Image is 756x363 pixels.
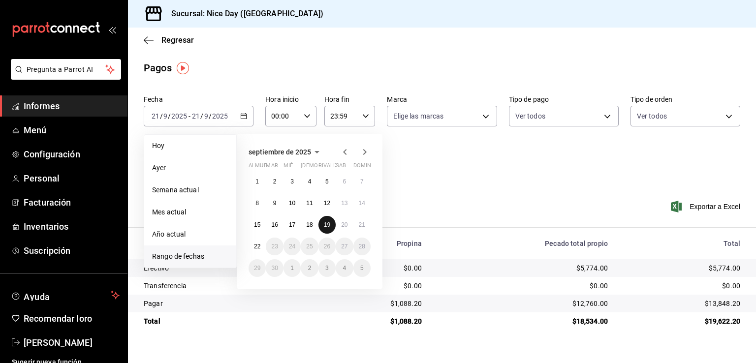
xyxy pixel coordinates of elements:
[318,259,336,277] button: 3 de octubre de 2025
[306,221,313,228] font: 18
[341,243,347,250] font: 27
[572,317,608,325] font: $18,534.00
[404,282,422,290] font: $0.00
[144,35,194,45] button: Regresar
[271,265,278,272] font: 30
[283,194,301,212] button: 10 de septiembre de 2025
[353,259,371,277] button: 5 de octubre de 2025
[249,216,266,234] button: 15 de septiembre de 2025
[306,243,313,250] font: 25
[161,35,194,45] font: Regresar
[336,162,346,169] font: sab
[359,243,365,250] font: 28
[387,95,407,103] font: Marca
[390,300,422,307] font: $1,088.20
[336,216,353,234] button: 20 de septiembre de 2025
[341,200,347,207] font: 13
[289,221,295,228] font: 17
[27,65,94,73] font: Pregunta a Parrot AI
[289,221,295,228] abbr: 17 de septiembre de 2025
[24,337,93,348] font: [PERSON_NAME]
[290,178,294,185] abbr: 3 de septiembre de 2025
[168,112,171,120] font: /
[336,259,353,277] button: 4 de octubre de 2025
[343,178,346,185] font: 6
[290,265,294,272] font: 1
[341,243,347,250] abbr: 27 de septiembre de 2025
[301,173,318,190] button: 4 de septiembre de 2025
[152,164,166,172] font: Ayer
[705,317,741,325] font: $19,622.20
[324,200,330,207] font: 12
[273,178,277,185] abbr: 2 de septiembre de 2025
[306,200,313,207] font: 11
[289,200,295,207] font: 10
[7,71,121,82] a: Pregunta a Parrot AI
[360,265,364,272] font: 5
[144,317,160,325] font: Total
[200,112,203,120] font: /
[266,162,278,173] abbr: martes
[360,178,364,185] font: 7
[249,194,266,212] button: 8 de septiembre de 2025
[290,178,294,185] font: 3
[254,221,260,228] abbr: 15 de septiembre de 2025
[266,238,283,255] button: 23 de septiembre de 2025
[24,221,68,232] font: Inventarios
[318,162,346,169] font: rivalizar
[673,201,740,212] button: Exportar a Excel
[301,259,318,277] button: 2 de octubre de 2025
[266,173,283,190] button: 2 de septiembre de 2025
[171,9,323,18] font: Sucursal: Nice Day ([GEOGRAPHIC_DATA])
[254,243,260,250] font: 22
[306,243,313,250] abbr: 25 de septiembre de 2025
[324,95,349,103] font: Hora fin
[325,265,329,272] abbr: 3 de octubre de 2025
[283,238,301,255] button: 24 de septiembre de 2025
[163,112,168,120] input: --
[353,216,371,234] button: 21 de septiembre de 2025
[301,162,359,173] abbr: jueves
[24,292,50,302] font: Ayuda
[24,197,71,208] font: Facturación
[204,112,209,120] input: --
[249,173,266,190] button: 1 de septiembre de 2025
[341,221,347,228] font: 20
[722,282,740,290] font: $0.00
[283,259,301,277] button: 1 de octubre de 2025
[318,173,336,190] button: 5 de septiembre de 2025
[273,200,277,207] font: 9
[308,265,312,272] font: 2
[336,173,353,190] button: 6 de septiembre de 2025
[108,26,116,33] button: abrir_cajón_menú
[212,112,228,120] input: ----
[273,178,277,185] font: 2
[151,112,160,120] input: --
[359,221,365,228] font: 21
[324,200,330,207] abbr: 12 de septiembre de 2025
[254,243,260,250] abbr: 22 de septiembre de 2025
[630,95,673,103] font: Tipo de orden
[273,200,277,207] abbr: 9 de septiembre de 2025
[171,112,188,120] input: ----
[266,194,283,212] button: 9 de septiembre de 2025
[324,243,330,250] font: 26
[283,216,301,234] button: 17 de septiembre de 2025
[343,265,346,272] font: 4
[266,259,283,277] button: 30 de septiembre de 2025
[266,216,283,234] button: 16 de septiembre de 2025
[24,149,80,159] font: Configuración
[24,313,92,324] font: Recomendar loro
[572,300,608,307] font: $12,760.00
[306,200,313,207] abbr: 11 de septiembre de 2025
[11,59,121,80] button: Pregunta a Parrot AI
[283,162,293,173] abbr: miércoles
[390,317,422,325] font: $1,088.20
[283,162,293,169] font: mié
[576,264,608,272] font: $5,774.00
[255,200,259,207] font: 8
[160,112,163,120] font: /
[324,221,330,228] abbr: 19 de septiembre de 2025
[353,173,371,190] button: 7 de septiembre de 2025
[152,208,186,216] font: Mes actual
